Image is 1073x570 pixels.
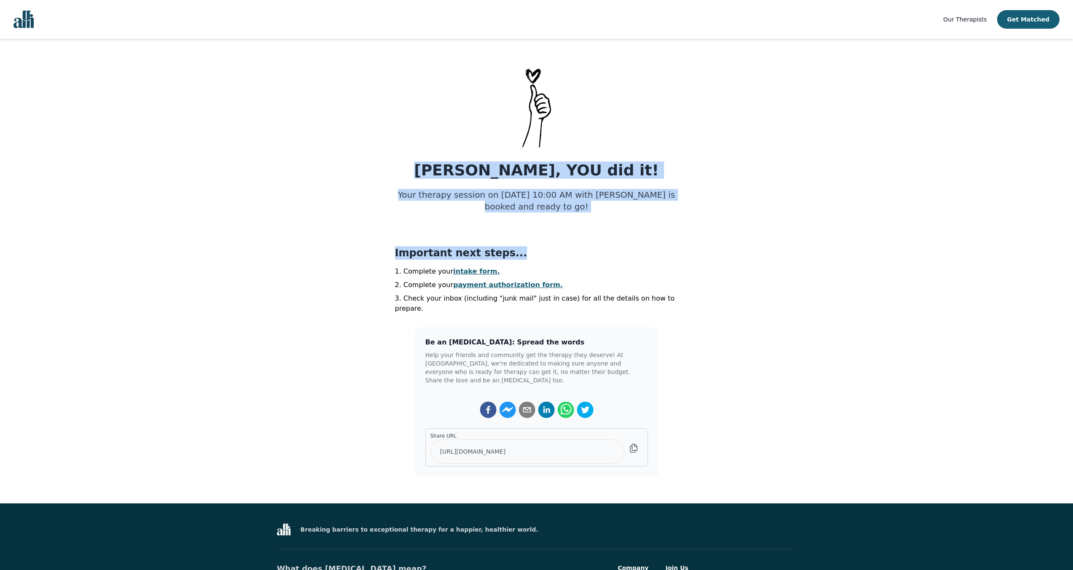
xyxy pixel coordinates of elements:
a: Our Therapists [943,14,987,24]
li: Check your inbox (including "junk mail" just in case) for all the details on how to prepare. [395,293,678,314]
span: Our Therapists [943,16,987,23]
button: facebook [480,401,497,418]
img: Thank-You-_1_uatste.png [515,66,558,148]
button: twitter [577,401,594,418]
p: Help your friends and community get the therapy they deserve! At [GEOGRAPHIC_DATA], we're dedicat... [425,351,648,384]
li: Complete your [395,280,678,290]
h5: Your therapy session on [DATE] 10:00 AM with [PERSON_NAME] is booked and ready to go! [395,189,678,212]
button: whatsapp [557,401,574,418]
h1: [PERSON_NAME], YOU did it! [414,162,659,179]
img: Alli Therapy [277,524,290,535]
button: linkedin [538,401,555,418]
p: Breaking barriers to exceptional therapy for a happier, healthier world. [290,525,538,534]
a: payment authorization form. [453,281,563,289]
h3: Important next steps... [395,246,678,260]
button: Get Matched [997,10,1060,29]
h3: Be an [MEDICAL_DATA]: Spread the words [425,337,648,347]
img: alli logo [13,11,34,28]
a: intake form. [453,267,500,275]
button: facebookmessenger [499,401,516,418]
li: Complete your [395,266,678,277]
button: email [519,401,535,418]
label: Share URL [430,433,624,439]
